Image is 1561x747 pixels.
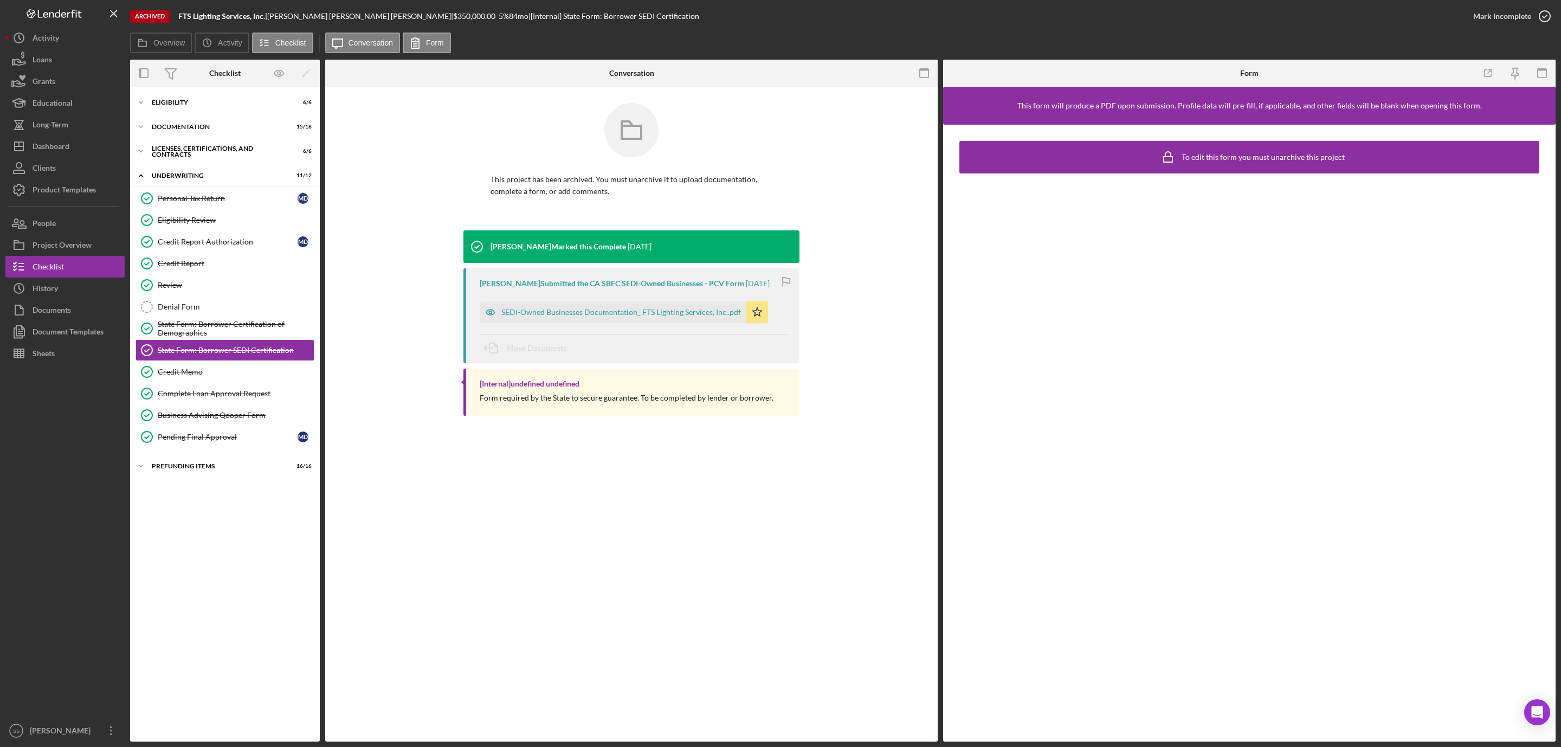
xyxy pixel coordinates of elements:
div: History [33,278,58,302]
div: Pending Final Approval [158,433,298,441]
div: [PERSON_NAME] Marked this Complete [491,242,626,251]
a: Credit Report [136,253,314,274]
div: Checklist [209,69,241,78]
b: FTS Lighting Services, Inc. [178,11,265,21]
div: M D [298,236,308,247]
button: Checklist [252,33,313,53]
time: 2025-04-28 19:49 [628,242,652,251]
div: Review [158,281,314,289]
div: Activity [33,27,59,51]
div: $350,000.00 [453,12,499,21]
div: Document Templates [33,321,104,345]
a: State Form: Borrower SEDI Certification [136,339,314,361]
div: Mark Incomplete [1473,5,1531,27]
a: Sheets [5,343,125,364]
label: Form [426,38,444,47]
div: [PERSON_NAME] [PERSON_NAME] [PERSON_NAME] | [267,12,453,21]
button: Documents [5,299,125,321]
div: Form required by the State to secure guarantee. To be completed by lender or borrower. [480,394,773,402]
a: Denial Form [136,296,314,318]
a: Personal Tax ReturnMD [136,188,314,209]
div: State Form: Borrower Certification of Demographics [158,320,314,337]
a: History [5,278,125,299]
div: Credit Report [158,259,314,268]
button: Product Templates [5,179,125,201]
a: Review [136,274,314,296]
div: Product Templates [33,179,96,203]
div: | [178,12,267,21]
button: People [5,212,125,234]
a: Dashboard [5,136,125,157]
div: Personal Tax Return [158,194,298,203]
a: Credit Memo [136,361,314,383]
p: This project has been archived. You must unarchive it to upload documentation, complete a form, o... [491,173,772,198]
button: Project Overview [5,234,125,256]
a: State Form: Borrower Certification of Demographics [136,318,314,339]
label: Activity [218,38,242,47]
div: 6 / 6 [292,99,312,106]
div: Educational [33,92,73,117]
a: Business Advising Qooper Form [136,404,314,426]
div: Eligibility [152,99,285,106]
div: Prefunding Items [152,463,285,469]
div: Long-Term [33,114,68,138]
div: Complete Loan Approval Request [158,389,314,398]
a: Complete Loan Approval Request [136,383,314,404]
label: Conversation [349,38,394,47]
div: Loans [33,49,52,73]
div: Business Advising Qooper Form [158,411,314,420]
div: People [33,212,56,237]
button: Activity [5,27,125,49]
label: Checklist [275,38,306,47]
div: Form [1240,69,1259,78]
div: State Form: Borrower SEDI Certification [158,346,314,355]
div: 16 / 16 [292,463,312,469]
div: Project Overview [33,234,92,259]
button: Checklist [5,256,125,278]
button: Loans [5,49,125,70]
div: Documentation [152,124,285,130]
button: Grants [5,70,125,92]
div: | [Internal] State Form: Borrower SEDI Certification [528,12,699,21]
span: Move Documents [507,343,566,352]
text: SS [13,728,20,734]
div: 84 mo [509,12,528,21]
div: Licenses, Certifications, and Contracts [152,145,285,158]
button: Conversation [325,33,401,53]
div: Denial Form [158,302,314,311]
button: SS[PERSON_NAME] [5,720,125,742]
a: Long-Term [5,114,125,136]
div: Credit Report Authorization [158,237,298,246]
div: Documents [33,299,71,324]
button: Clients [5,157,125,179]
div: 5 % [499,12,509,21]
div: Clients [33,157,56,182]
button: Overview [130,33,192,53]
div: Sheets [33,343,55,367]
a: Eligibility Review [136,209,314,231]
div: [PERSON_NAME] [27,720,98,744]
div: 11 / 12 [292,172,312,179]
div: Dashboard [33,136,69,160]
div: Open Intercom Messenger [1524,699,1550,725]
div: To edit this form you must unarchive this project [1182,153,1345,162]
button: Activity [195,33,249,53]
div: Checklist [33,256,64,280]
div: Archived [130,10,170,23]
div: Underwriting [152,172,285,179]
div: Eligibility Review [158,216,314,224]
div: M D [298,193,308,204]
button: Form [403,33,451,53]
button: Educational [5,92,125,114]
button: Document Templates [5,321,125,343]
div: 6 / 6 [292,148,312,154]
